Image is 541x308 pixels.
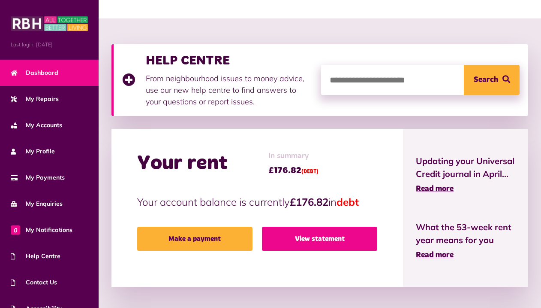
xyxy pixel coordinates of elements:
span: My Accounts [11,121,62,130]
a: View statement [262,227,377,251]
span: Read more [416,185,454,193]
span: My Payments [11,173,65,182]
img: MyRBH [11,15,88,32]
span: Updating your Universal Credit journal in April... [416,155,515,180]
span: Help Centre [11,252,60,261]
span: Search [474,65,498,95]
a: Make a payment [137,227,252,251]
p: Your account balance is currently in [137,194,377,210]
strong: £176.82 [290,195,328,208]
span: Read more [416,251,454,259]
span: What the 53-week rent year means for you [416,221,515,247]
span: Dashboard [11,68,58,77]
span: My Enquiries [11,199,63,208]
p: From neighbourhood issues to money advice, use our new help centre to find answers to your questi... [146,73,313,107]
h2: Your rent [137,151,228,176]
span: (DEBT) [301,169,319,174]
a: What the 53-week rent year means for you Read more [416,221,515,261]
span: debt [337,195,359,208]
a: Updating your Universal Credit journal in April... Read more [416,155,515,195]
span: My Repairs [11,95,59,104]
span: In summary [268,150,319,162]
span: £176.82 [268,164,319,177]
span: My Notifications [11,226,72,235]
h3: HELP CENTRE [146,53,313,68]
span: 0 [11,225,20,235]
button: Search [464,65,520,95]
span: My Profile [11,147,55,156]
span: Contact Us [11,278,57,287]
span: Last login: [DATE] [11,41,88,49]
